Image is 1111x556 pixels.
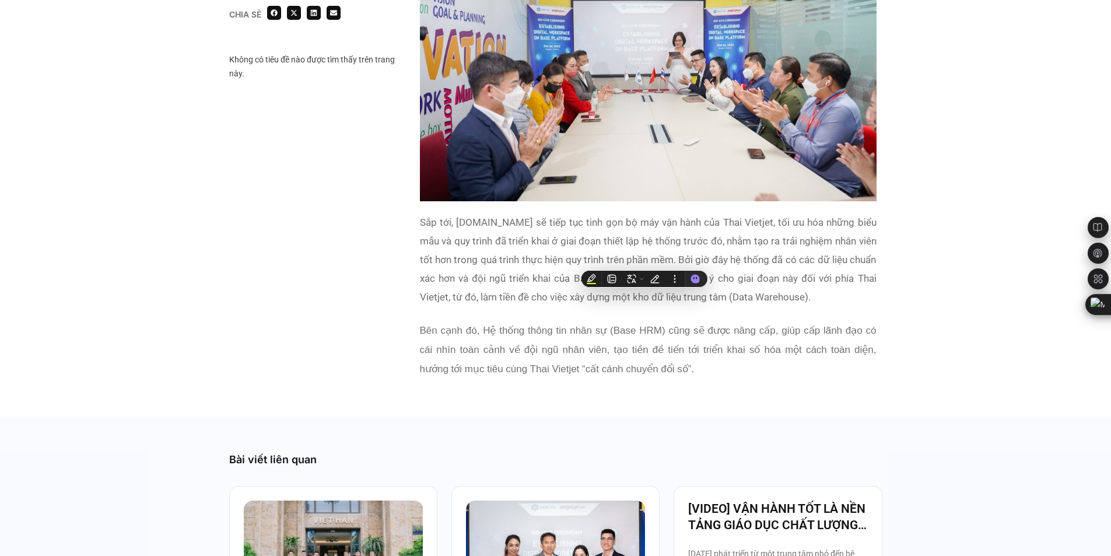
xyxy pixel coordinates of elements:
[420,213,877,306] p: Sắp tới, [DOMAIN_NAME] sẽ tiếp tục tinh gọn bộ máy vận hành của Thai Vietjet, tối ưu hóa những bi...
[688,501,867,533] a: [VIDEO] VẬN HÀNH TỐT LÀ NỀN TẢNG GIÁO DỤC CHẤT LƯỢNG – BAMBOO SCHOOL CHỌN BASE
[420,325,877,375] span: Bên cạnh đó, Hệ thống thông tin nhân sự (Base HRM) cũng sẽ được nâng cấp, giúp cấp lãnh đạo có cá...
[229,53,402,81] div: Không có tiêu đề nào được tìm thấy trên trang này.
[267,6,281,20] div: Share on facebook
[307,6,321,20] div: Share on linkedin
[229,11,261,19] div: Chia sẻ
[287,6,301,20] div: Share on x-twitter
[327,6,341,20] div: Share on email
[229,452,882,467] div: Bài viết liên quan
